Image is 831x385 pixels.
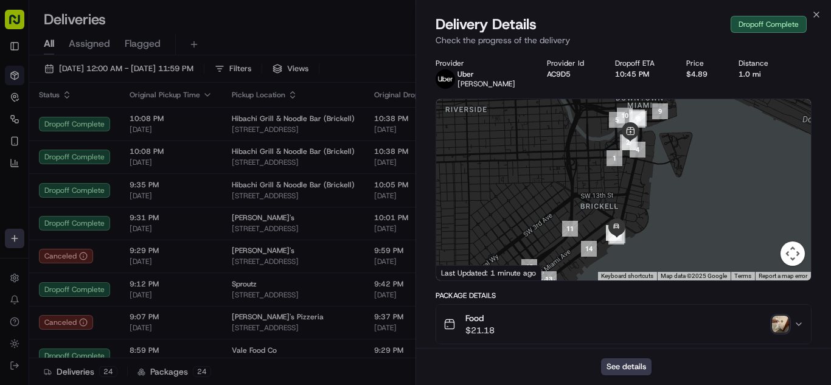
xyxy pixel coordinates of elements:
div: 14 [581,241,597,257]
span: Knowledge Base [24,176,93,189]
div: 10 [617,108,633,123]
img: Nash [12,12,37,36]
div: 8 [631,111,647,127]
div: 16 [606,225,622,241]
div: 1.0 mi [739,69,781,79]
span: Pylon [121,206,147,215]
img: photo_proof_of_delivery image [772,316,789,333]
div: 12 [521,259,537,275]
div: 3 [622,134,638,150]
span: Delivery Details [436,15,537,34]
span: Map data ©2025 Google [661,272,727,279]
a: 📗Knowledge Base [7,172,98,193]
div: $4.89 [686,69,720,79]
div: 2 [620,134,636,150]
div: 📗 [12,178,22,187]
div: Package Details [436,291,812,300]
div: 11 [562,221,578,237]
input: Got a question? Start typing here... [32,78,219,91]
div: Dropoff ETA [615,58,667,68]
p: Welcome 👋 [12,49,221,68]
p: Check the progress of the delivery [436,34,812,46]
a: Terms (opens in new tab) [734,272,751,279]
div: 💻 [103,178,113,187]
a: 💻API Documentation [98,172,200,193]
div: Last Updated: 1 minute ago [436,265,541,280]
img: uber-new-logo.jpeg [436,69,455,89]
button: Keyboard shortcuts [601,272,653,280]
button: AC9D5 [547,69,571,79]
span: [PERSON_NAME] [457,79,515,89]
a: Report a map error [759,272,807,279]
div: Price [686,58,720,68]
div: 6 [629,109,645,125]
div: 5 [609,112,625,128]
button: Start new chat [207,120,221,134]
button: Food$21.18photo_proof_of_delivery image [436,305,811,344]
img: 1736555255976-a54dd68f-1ca7-489b-9aae-adbdc363a1c4 [12,116,34,138]
div: 9 [652,103,668,119]
div: 1 [607,150,622,166]
div: 4 [630,142,645,158]
div: Distance [739,58,781,68]
span: Food [465,312,495,324]
img: Google [439,265,479,280]
div: 10:45 PM [615,69,667,79]
button: Map camera controls [781,241,805,266]
a: Powered byPylon [86,206,147,215]
a: Open this area in Google Maps (opens a new window) [439,265,479,280]
button: See details [601,358,652,375]
span: API Documentation [115,176,195,189]
p: Uber [457,69,515,79]
div: Start new chat [41,116,200,128]
div: Provider Id [547,58,596,68]
div: 13 [541,271,557,287]
div: We're available if you need us! [41,128,154,138]
div: Provider [436,58,527,68]
span: $21.18 [465,324,495,336]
